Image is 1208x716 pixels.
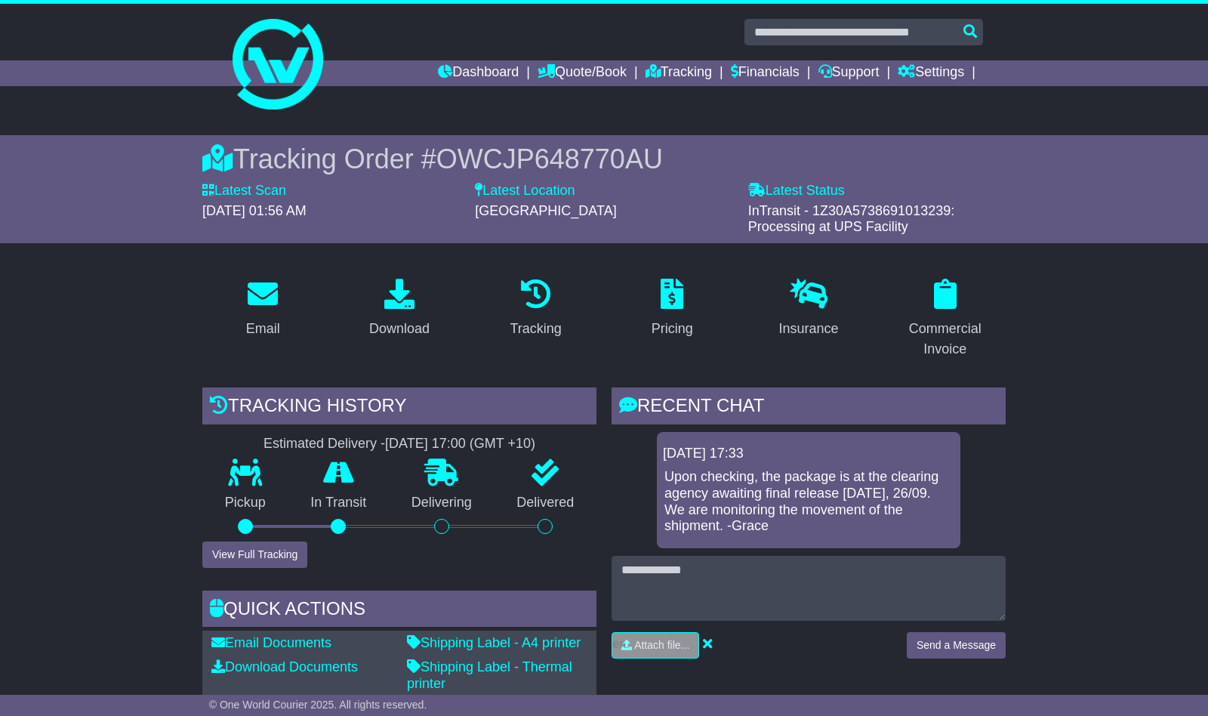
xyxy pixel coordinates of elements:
a: Tracking [646,60,712,86]
div: Quick Actions [202,591,596,631]
div: Download [369,319,430,339]
label: Latest Scan [202,183,286,199]
div: Commercial Invoice [894,319,996,360]
a: Tracking [501,273,572,344]
label: Latest Location [475,183,575,199]
label: Latest Status [748,183,845,199]
a: Settings [898,60,964,86]
a: Support [818,60,880,86]
p: In Transit [288,495,390,511]
span: OWCJP648770AU [436,144,663,174]
a: Download Documents [211,659,358,674]
p: Pickup [202,495,288,511]
div: Tracking Order # [202,143,1006,175]
div: Pricing [652,319,693,339]
div: Tracking [510,319,562,339]
a: Insurance [769,273,848,344]
div: Insurance [778,319,838,339]
a: Email [236,273,290,344]
div: RECENT CHAT [612,387,1006,428]
div: [DATE] 17:33 [663,446,954,462]
p: Delivered [495,495,597,511]
div: [DATE] 17:00 (GMT +10) [385,436,535,452]
a: Dashboard [438,60,519,86]
span: [DATE] 01:56 AM [202,203,307,218]
p: Delivering [389,495,495,511]
div: Tracking history [202,387,596,428]
div: Email [246,319,280,339]
a: Financials [731,60,800,86]
a: Shipping Label - A4 printer [407,635,581,650]
div: Estimated Delivery - [202,436,596,452]
p: Upon checking, the package is at the clearing agency awaiting final release [DATE], 26/09. We are... [664,469,953,534]
span: [GEOGRAPHIC_DATA] [475,203,616,218]
button: View Full Tracking [202,542,307,568]
a: Quote/Book [538,60,627,86]
span: InTransit - 1Z30A5738691013239: Processing at UPS Facility [748,203,955,235]
a: Pricing [642,273,703,344]
a: Commercial Invoice [884,273,1006,365]
a: Download [359,273,439,344]
a: Email Documents [211,635,331,650]
span: © One World Courier 2025. All rights reserved. [209,699,427,711]
a: Shipping Label - Thermal printer [407,659,572,691]
button: Send a Message [907,632,1006,659]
